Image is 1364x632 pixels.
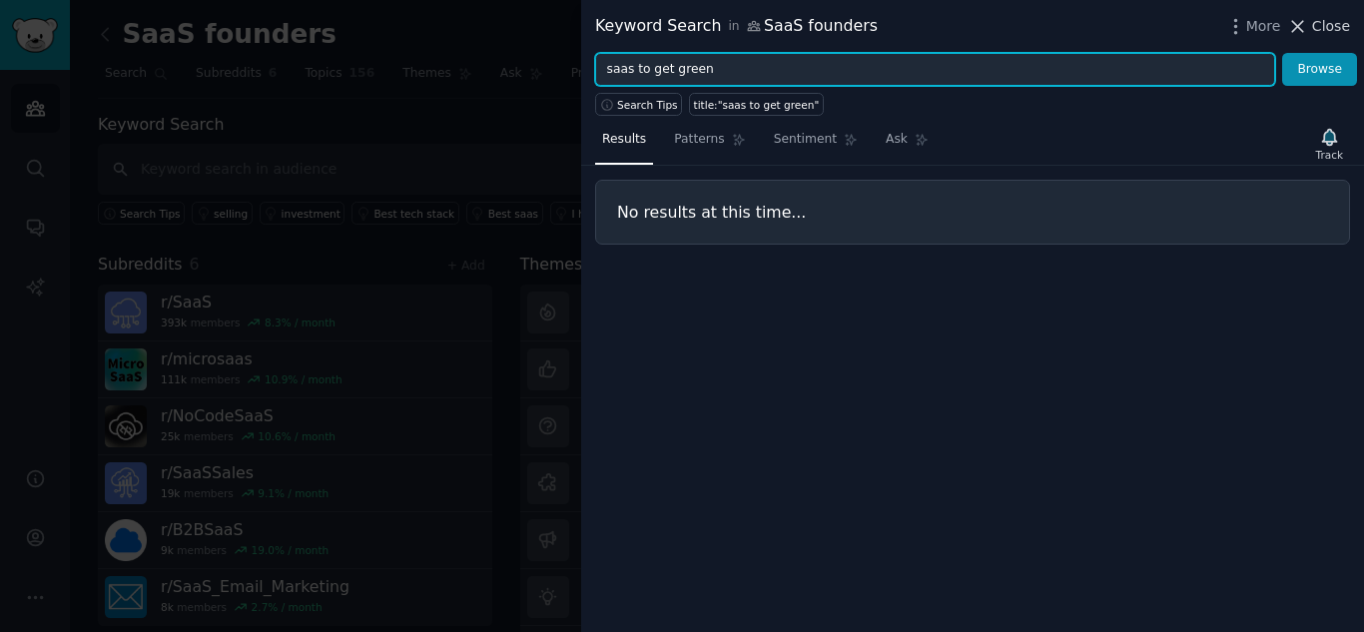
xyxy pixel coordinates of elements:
[595,124,653,165] a: Results
[595,14,878,39] div: Keyword Search SaaS founders
[1312,16,1350,37] span: Close
[602,131,646,149] span: Results
[674,131,724,149] span: Patterns
[595,93,682,116] button: Search Tips
[879,124,936,165] a: Ask
[728,18,739,36] span: in
[1287,16,1350,37] button: Close
[1225,16,1281,37] button: More
[1309,123,1350,165] button: Track
[595,53,1275,87] input: Try a keyword related to your business
[767,124,865,165] a: Sentiment
[886,131,908,149] span: Ask
[694,98,820,112] div: title:"saas to get green"
[1246,16,1281,37] span: More
[667,124,752,165] a: Patterns
[1316,148,1343,162] div: Track
[1282,53,1357,87] button: Browse
[617,202,1328,223] h3: No results at this time...
[689,93,824,116] a: title:"saas to get green"
[617,98,678,112] span: Search Tips
[774,131,837,149] span: Sentiment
